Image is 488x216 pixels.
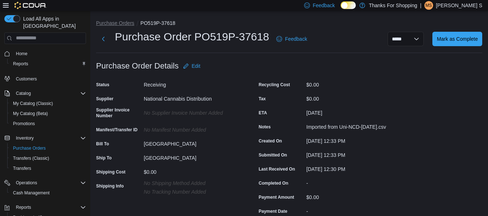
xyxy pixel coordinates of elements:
span: My Catalog (Classic) [10,99,86,108]
div: No Manifest Number added [144,124,241,133]
button: Reports [7,59,89,69]
a: Home [13,49,30,58]
div: No Supplier Invoice Number added [144,107,241,116]
span: Customers [13,74,86,83]
button: Purchase Orders [7,143,89,153]
button: Cash Management [7,188,89,198]
span: MS [426,1,432,10]
span: Inventory [16,135,34,141]
button: Transfers (Classic) [7,153,89,163]
span: Home [16,51,27,57]
span: Transfers (Classic) [13,155,49,161]
span: Transfers (Classic) [10,154,86,163]
div: [GEOGRAPHIC_DATA] [144,152,241,161]
span: Reports [10,59,86,68]
span: Operations [13,178,86,187]
button: Operations [1,178,89,188]
span: Cash Management [13,190,49,196]
span: Operations [16,180,37,186]
div: [DATE] 12:33 PM [306,149,403,158]
button: Operations [13,178,40,187]
a: Customers [13,75,40,83]
label: Last Received On [259,166,295,172]
button: Catalog [13,89,34,98]
button: Mark as Complete [432,32,482,46]
div: $0.00 [306,93,403,102]
div: [GEOGRAPHIC_DATA] [144,138,241,147]
div: [DATE] [306,107,403,116]
button: Catalog [1,88,89,98]
div: National Cannabis Distribution [144,93,241,102]
span: Load All Apps in [GEOGRAPHIC_DATA] [20,15,86,30]
button: Inventory [13,134,36,142]
span: Promotions [13,121,35,127]
label: Bill To [96,141,109,147]
span: Transfers [10,164,86,173]
span: Purchase Orders [10,144,86,153]
button: Reports [13,203,34,212]
div: $0.00 [306,79,403,88]
button: Home [1,48,89,59]
span: Catalog [13,89,86,98]
button: PO519P-37618 [141,20,176,26]
span: Customers [16,76,37,82]
a: Purchase Orders [10,144,49,153]
a: Reports [10,59,31,68]
label: Status [96,82,109,88]
button: Inventory [1,133,89,143]
span: My Catalog (Classic) [13,101,53,106]
span: Catalog [16,91,31,96]
div: Receiving [144,79,241,88]
input: Dark Mode [341,1,356,9]
div: [DATE] 12:33 PM [306,135,403,144]
button: Next [96,32,111,46]
nav: An example of EuiBreadcrumbs [96,19,482,28]
span: My Catalog (Beta) [13,111,48,116]
span: Feedback [313,2,335,9]
span: Promotions [10,119,86,128]
button: Promotions [7,119,89,129]
div: - [306,206,403,214]
label: Supplier [96,96,113,102]
label: Manifest/Transfer ID [96,127,138,133]
p: No Shipping Method added [144,180,241,186]
button: Edit [180,59,203,73]
button: Transfers [7,163,89,173]
div: Imported from Uni-NCD-[DATE].csv [306,121,403,130]
div: - [306,177,403,186]
span: Purchase Orders [13,145,46,151]
p: | [420,1,422,10]
button: Customers [1,73,89,84]
label: Ship To [96,155,112,161]
label: Completed On [259,180,288,186]
h3: Purchase Order Details [96,62,179,70]
span: Reports [13,61,28,67]
button: My Catalog (Beta) [7,109,89,119]
span: Reports [16,204,31,210]
a: My Catalog (Classic) [10,99,56,108]
label: Recycling Cost [259,82,290,88]
a: Transfers (Classic) [10,154,52,163]
span: Edit [192,62,200,70]
div: $0.00 [144,166,241,175]
img: Cova [14,2,47,9]
button: Purchase Orders [96,20,134,26]
div: $0.00 [306,191,403,200]
span: Home [13,49,86,58]
label: Payment Date [259,208,287,214]
label: Shipping Cost [96,169,125,175]
label: ETA [259,110,267,116]
label: Tax [259,96,266,102]
span: Reports [13,203,86,212]
label: Payment Amount [259,194,294,200]
a: Promotions [10,119,38,128]
a: Cash Management [10,189,52,197]
span: Feedback [285,35,307,43]
a: My Catalog (Beta) [10,109,51,118]
span: Mark as Complete [437,35,478,43]
span: My Catalog (Beta) [10,109,86,118]
p: No Tracking Number added [144,189,241,195]
a: Feedback [273,32,310,46]
label: Shipping Info [96,183,124,189]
